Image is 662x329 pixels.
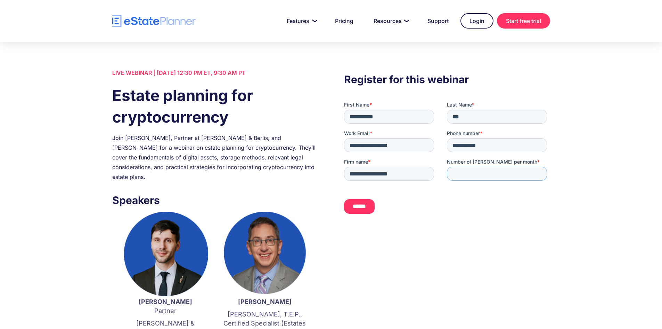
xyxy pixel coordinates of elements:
[123,297,208,315] p: Partner
[344,101,550,220] iframe: Form 0
[139,298,192,305] strong: [PERSON_NAME]
[238,298,292,305] strong: [PERSON_NAME]
[460,13,493,29] a: Login
[497,13,550,29] a: Start free trial
[327,14,362,28] a: Pricing
[112,15,196,27] a: home
[344,71,550,87] h3: Register for this webinar
[278,14,323,28] a: Features
[112,192,318,208] h3: Speakers
[365,14,416,28] a: Resources
[419,14,457,28] a: Support
[112,85,318,128] h1: Estate planning for cryptocurrency
[112,133,318,182] div: Join [PERSON_NAME], Partner at [PERSON_NAME] & Berlis, and [PERSON_NAME] for a webinar on estate ...
[112,68,318,78] div: LIVE WEBINAR | [DATE] 12:30 PM ET, 9:30 AM PT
